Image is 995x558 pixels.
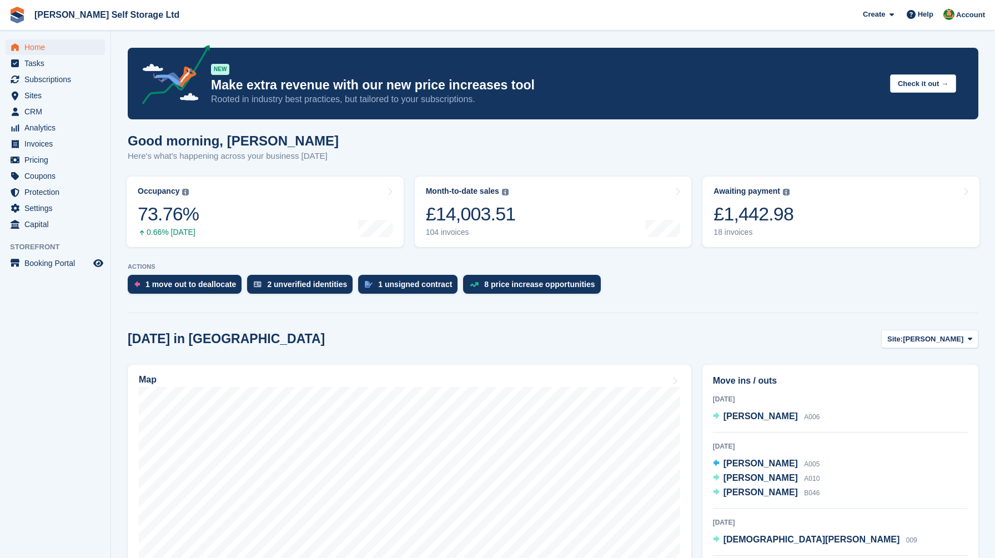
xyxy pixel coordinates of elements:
h2: [DATE] in [GEOGRAPHIC_DATA] [128,331,325,346]
img: icon-info-grey-7440780725fd019a000dd9b08b2336e03edf1995a4989e88bcd33f0948082b44.svg [182,189,189,195]
span: [PERSON_NAME] [723,473,798,482]
span: Tasks [24,56,91,71]
img: contract_signature_icon-13c848040528278c33f63329250d36e43548de30e8caae1d1a13099fd9432cc5.svg [365,281,373,288]
span: [PERSON_NAME] [723,411,798,421]
div: [DATE] [713,441,968,451]
button: Check it out → [890,74,956,93]
span: [PERSON_NAME] [723,487,798,497]
div: NEW [211,64,229,75]
a: menu [6,152,105,168]
img: move_outs_to_deallocate_icon-f764333ba52eb49d3ac5e1228854f67142a1ed5810a6f6cc68b1a99e826820c5.svg [134,281,140,288]
a: menu [6,168,105,184]
a: menu [6,217,105,232]
a: menu [6,120,105,135]
span: Pricing [24,152,91,168]
img: price-adjustments-announcement-icon-8257ccfd72463d97f412b2fc003d46551f7dbcb40ab6d574587a9cd5c0d94... [133,45,210,108]
img: stora-icon-8386f47178a22dfd0bd8f6a31ec36ba5ce8667c1dd55bd0f319d3a0aa187defe.svg [9,7,26,23]
h2: Move ins / outs [713,374,968,388]
span: Site: [887,334,903,345]
a: menu [6,200,105,216]
div: 0.66% [DATE] [138,228,199,237]
a: menu [6,88,105,103]
span: Storefront [10,242,110,253]
a: menu [6,136,105,152]
div: 104 invoices [426,228,516,237]
span: A010 [804,475,820,482]
a: Awaiting payment £1,442.98 18 invoices [702,177,979,247]
a: [DEMOGRAPHIC_DATA][PERSON_NAME] 009 [713,533,917,547]
span: Sites [24,88,91,103]
a: menu [6,39,105,55]
h2: Map [139,375,157,385]
a: menu [6,72,105,87]
p: Rooted in industry best practices, but tailored to your subscriptions. [211,93,881,105]
h1: Good morning, [PERSON_NAME] [128,133,339,148]
a: [PERSON_NAME] Self Storage Ltd [30,6,184,24]
div: [DATE] [713,394,968,404]
span: Capital [24,217,91,232]
div: [DATE] [713,517,968,527]
div: Awaiting payment [713,187,780,196]
span: Protection [24,184,91,200]
button: Site: [PERSON_NAME] [881,330,978,348]
div: Occupancy [138,187,179,196]
span: Home [24,39,91,55]
div: 73.76% [138,203,199,225]
div: 18 invoices [713,228,793,237]
span: Subscriptions [24,72,91,87]
a: [PERSON_NAME] B046 [713,486,820,500]
span: B046 [804,489,820,497]
div: Month-to-date sales [426,187,499,196]
a: [PERSON_NAME] A010 [713,471,820,486]
a: 1 unsigned contract [358,275,463,299]
span: [DEMOGRAPHIC_DATA][PERSON_NAME] [723,535,900,544]
a: Month-to-date sales £14,003.51 104 invoices [415,177,692,247]
div: 1 move out to deallocate [145,280,236,289]
img: icon-info-grey-7440780725fd019a000dd9b08b2336e03edf1995a4989e88bcd33f0948082b44.svg [502,189,509,195]
span: Invoices [24,136,91,152]
span: Help [918,9,933,20]
span: CRM [24,104,91,119]
div: £14,003.51 [426,203,516,225]
img: verify_identity-adf6edd0f0f0b5bbfe63781bf79b02c33cf7c696d77639b501bdc392416b5a36.svg [254,281,262,288]
span: Account [956,9,985,21]
a: 8 price increase opportunities [463,275,606,299]
div: £1,442.98 [713,203,793,225]
a: menu [6,56,105,71]
span: A006 [804,413,820,421]
a: [PERSON_NAME] A005 [713,457,820,471]
span: 009 [906,536,917,544]
p: Make extra revenue with our new price increases tool [211,77,881,93]
span: Settings [24,200,91,216]
a: 2 unverified identities [247,275,358,299]
div: 8 price increase opportunities [484,280,595,289]
a: Preview store [92,257,105,270]
div: 1 unsigned contract [378,280,452,289]
span: Create [863,9,885,20]
p: ACTIONS [128,263,978,270]
a: [PERSON_NAME] A006 [713,410,820,424]
span: Coupons [24,168,91,184]
a: menu [6,255,105,271]
span: Booking Portal [24,255,91,271]
span: Analytics [24,120,91,135]
img: Joshua Wild [943,9,954,20]
img: price_increase_opportunities-93ffe204e8149a01c8c9dc8f82e8f89637d9d84a8eef4429ea346261dce0b2c0.svg [470,282,479,287]
span: A005 [804,460,820,468]
div: 2 unverified identities [267,280,347,289]
a: Occupancy 73.76% 0.66% [DATE] [127,177,404,247]
a: 1 move out to deallocate [128,275,247,299]
a: menu [6,104,105,119]
a: menu [6,184,105,200]
span: [PERSON_NAME] [903,334,963,345]
img: icon-info-grey-7440780725fd019a000dd9b08b2336e03edf1995a4989e88bcd33f0948082b44.svg [783,189,790,195]
span: [PERSON_NAME] [723,459,798,468]
p: Here's what's happening across your business [DATE] [128,150,339,163]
